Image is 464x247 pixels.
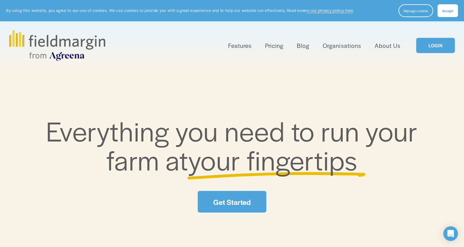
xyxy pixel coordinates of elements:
[46,111,424,179] span: Everything you need to run your farm at
[228,41,252,50] span: Features
[198,191,266,213] a: Get Started
[188,140,358,178] span: your fingertips
[306,8,353,13] a: in our privacy policy here
[375,41,401,51] a: About Us
[228,41,252,51] a: folder dropdown
[6,8,354,13] p: By using this website, you agree to our use of cookies. We use cookies to provide you with a grea...
[398,4,433,17] button: Manage cookies
[437,4,458,17] button: Accept
[404,8,428,13] span: Manage cookies
[442,8,453,13] span: Accept
[9,30,105,61] img: fieldmargin.com
[416,38,455,53] a: LOGIN
[323,41,361,51] a: Organisations
[443,226,458,241] div: Open Intercom Messenger
[265,41,283,51] a: Pricing
[297,41,309,51] a: Blog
